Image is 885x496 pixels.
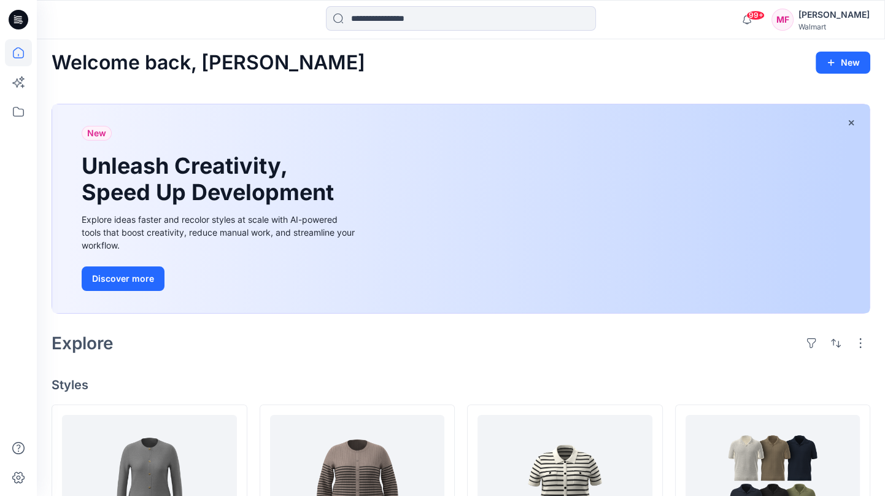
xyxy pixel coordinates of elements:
[87,126,106,141] span: New
[82,153,339,206] h1: Unleash Creativity, Speed Up Development
[798,22,870,31] div: Walmart
[771,9,794,31] div: MF
[82,266,358,291] a: Discover more
[82,213,358,252] div: Explore ideas faster and recolor styles at scale with AI-powered tools that boost creativity, red...
[52,52,365,74] h2: Welcome back, [PERSON_NAME]
[52,378,870,392] h4: Styles
[82,266,164,291] button: Discover more
[816,52,870,74] button: New
[746,10,765,20] span: 99+
[52,333,114,353] h2: Explore
[798,7,870,22] div: [PERSON_NAME]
